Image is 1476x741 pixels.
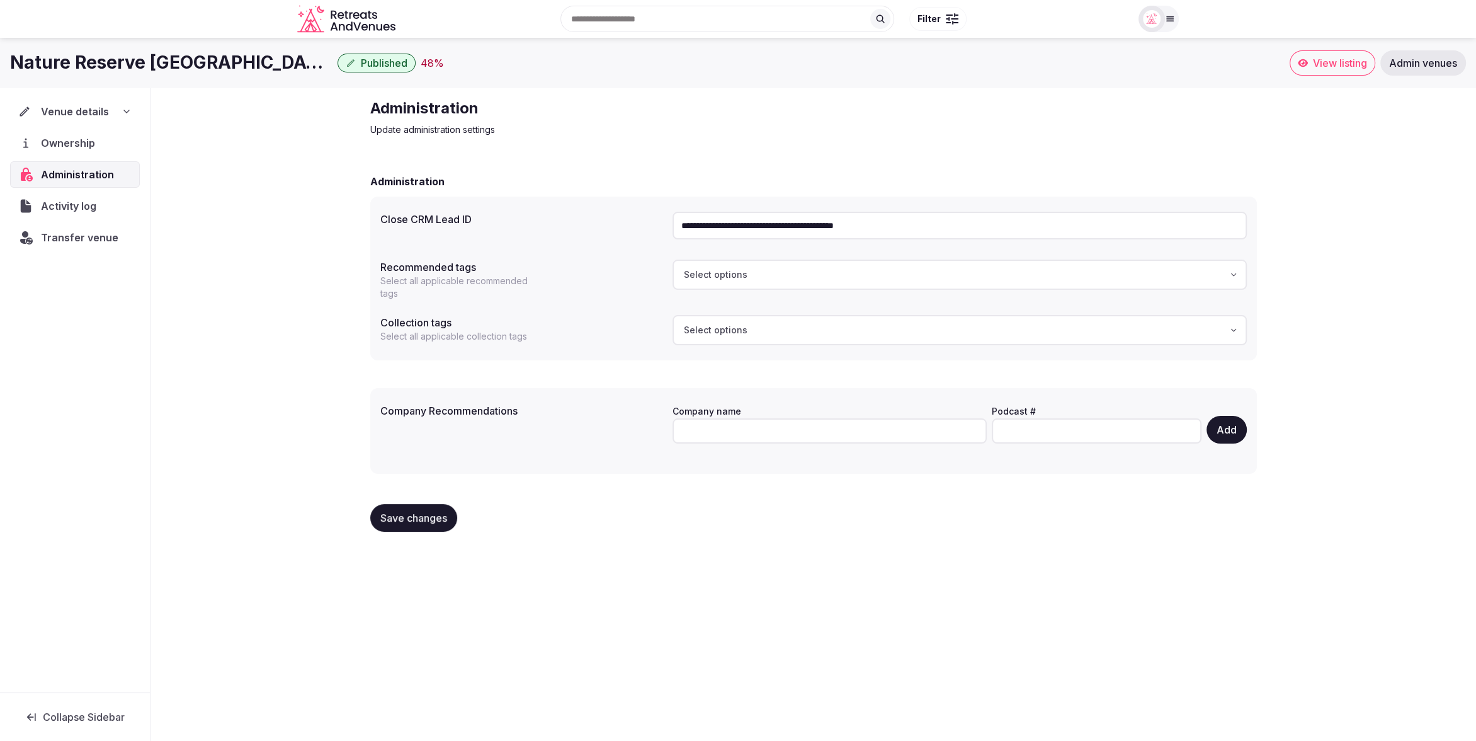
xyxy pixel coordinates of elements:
[380,406,662,416] label: Company Recommendations
[41,198,101,214] span: Activity log
[10,161,140,188] a: Administration
[380,275,542,300] p: Select all applicable recommended tags
[673,260,1247,290] button: Select options
[361,57,407,69] span: Published
[1313,57,1367,69] span: View listing
[297,5,398,33] svg: Retreats and Venues company logo
[370,98,793,118] h2: Administration
[1206,416,1247,444] button: Add
[10,193,140,219] a: Activity log
[380,512,447,524] span: Save changes
[297,5,398,33] a: Visit the homepage
[10,50,332,75] h1: Nature Reserve [GEOGRAPHIC_DATA]
[380,330,542,343] p: Select all applicable collection tags
[10,130,140,156] a: Ownership
[684,268,747,281] span: Select options
[10,703,140,731] button: Collapse Sidebar
[370,504,457,532] button: Save changes
[917,13,941,25] span: Filter
[992,406,1036,416] label: Podcast #
[1143,10,1161,28] img: miaceralde
[41,230,118,245] span: Transfer venue
[41,135,100,151] span: Ownership
[1290,50,1375,76] a: View listing
[41,104,109,119] span: Venue details
[380,262,662,272] label: Recommended tags
[43,711,125,723] span: Collapse Sidebar
[684,324,747,336] span: Select options
[338,54,416,72] button: Published
[370,174,445,189] h2: Administration
[1380,50,1466,76] a: Admin venues
[370,123,793,136] p: Update administration settings
[1389,57,1457,69] span: Admin venues
[41,167,119,182] span: Administration
[10,224,140,251] button: Transfer venue
[673,406,741,416] label: Company name
[673,315,1247,345] button: Select options
[421,55,444,71] div: 48 %
[380,318,662,328] label: Collection tags
[380,214,662,224] label: Close CRM Lead ID
[421,55,444,71] button: 48%
[909,7,967,31] button: Filter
